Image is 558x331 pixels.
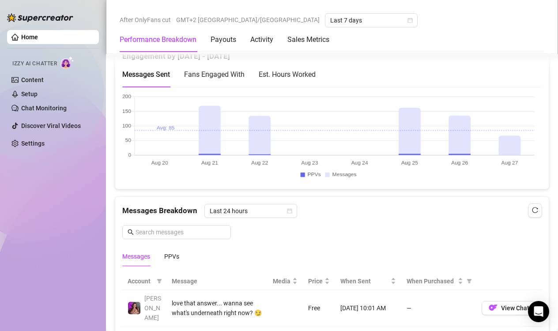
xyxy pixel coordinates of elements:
[465,275,474,288] span: filter
[122,252,150,261] div: Messages
[482,306,536,313] a: OFView Chat
[407,276,456,286] span: When Purchased
[528,301,549,322] div: Open Intercom Messenger
[287,208,292,214] span: calendar
[184,70,245,79] span: Fans Engaged With
[268,273,303,290] th: Media
[308,276,323,286] span: Price
[303,290,335,327] td: Free
[157,278,162,284] span: filter
[21,90,38,98] a: Setup
[467,278,472,284] span: filter
[166,273,268,290] th: Message
[21,140,45,147] a: Settings
[128,302,140,314] img: allison
[172,298,262,318] div: love that answer... wanna see what's underneath right now? 😏
[273,276,290,286] span: Media
[340,276,389,286] span: When Sent
[407,18,413,23] span: calendar
[335,290,401,327] td: [DATE] 10:01 AM
[128,229,134,235] span: search
[303,273,335,290] th: Price
[259,69,316,80] div: Est. Hours Worked
[482,301,536,315] button: OFView Chat
[532,207,538,213] span: reload
[12,60,57,68] span: Izzy AI Chatter
[122,204,542,218] div: Messages Breakdown
[287,34,329,45] div: Sales Metrics
[120,13,171,26] span: After OnlyFans cut
[335,273,401,290] th: When Sent
[401,290,476,327] td: —
[21,105,67,112] a: Chat Monitoring
[120,34,196,45] div: Performance Breakdown
[128,276,153,286] span: Account
[21,122,81,129] a: Discover Viral Videos
[176,13,320,26] span: GMT+2 [GEOGRAPHIC_DATA]/[GEOGRAPHIC_DATA]
[330,14,412,27] span: Last 7 days
[164,252,179,261] div: PPVs
[250,34,273,45] div: Activity
[211,34,236,45] div: Payouts
[155,275,164,288] span: filter
[401,273,476,290] th: When Purchased
[21,76,44,83] a: Content
[136,227,226,237] input: Search messages
[7,13,73,22] img: logo-BBDzfeDw.svg
[21,34,38,41] a: Home
[122,70,170,79] span: Messages Sent
[501,305,529,312] span: View Chat
[489,303,498,312] img: OF
[60,56,74,69] img: AI Chatter
[210,204,292,218] span: Last 24 hours
[144,295,161,321] span: [PERSON_NAME]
